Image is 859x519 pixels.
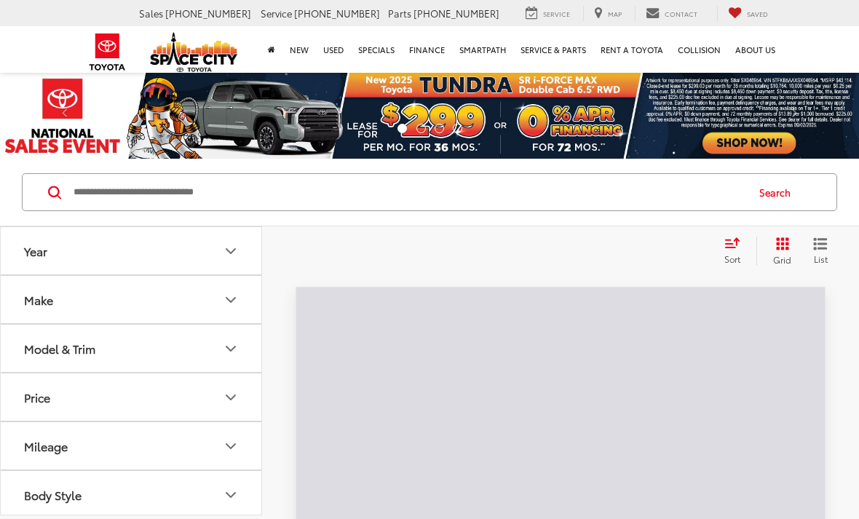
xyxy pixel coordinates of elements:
button: Search [745,174,812,210]
a: Finance [402,26,452,73]
span: [PHONE_NUMBER] [165,7,251,20]
a: Map [583,6,633,21]
button: Model & TrimModel & Trim [1,325,263,372]
span: Saved [747,9,768,18]
button: YearYear [1,227,263,274]
span: [PHONE_NUMBER] [294,7,380,20]
div: Price [24,390,50,404]
a: SmartPath [452,26,513,73]
button: PricePrice [1,373,263,421]
a: Service [515,6,581,21]
a: Home [261,26,282,73]
a: New [282,26,316,73]
a: Collision [670,26,728,73]
a: Rent a Toyota [593,26,670,73]
div: Year [222,242,240,260]
span: Contact [665,9,697,18]
span: Grid [773,253,791,266]
span: Service [261,7,292,20]
a: Specials [351,26,402,73]
span: Parts [388,7,411,20]
span: Service [543,9,570,18]
div: Model & Trim [24,341,95,355]
div: Body Style [222,486,240,504]
button: Grid View [756,237,802,266]
span: [PHONE_NUMBER] [413,7,499,20]
div: Make [24,293,53,306]
div: Mileage [24,439,68,453]
div: Year [24,244,47,258]
div: Price [222,389,240,406]
img: Toyota [80,28,135,76]
span: Map [608,9,622,18]
div: Model & Trim [222,340,240,357]
button: Select sort value [717,237,756,266]
div: Body Style [24,488,82,502]
button: List View [802,237,839,266]
a: Used [316,26,351,73]
a: My Saved Vehicles [717,6,779,21]
span: Sales [139,7,163,20]
button: Body StyleBody Style [1,471,263,518]
button: MakeMake [1,276,263,323]
div: Mileage [222,437,240,455]
span: List [813,253,828,265]
div: Make [222,291,240,309]
span: Sort [724,253,740,265]
input: Search by Make, Model, or Keyword [72,175,745,210]
button: MileageMileage [1,422,263,470]
a: Contact [635,6,708,21]
img: Space City Toyota [150,32,237,72]
a: About Us [728,26,783,73]
a: Service & Parts [513,26,593,73]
